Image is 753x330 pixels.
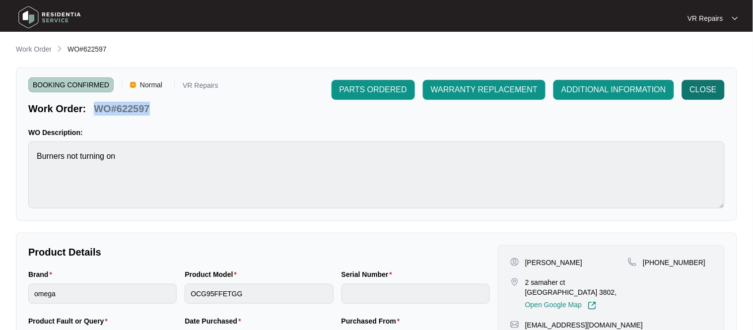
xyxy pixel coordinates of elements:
[136,77,166,92] span: Normal
[423,80,546,100] button: WARRANTY REPLACEMENT
[561,84,666,96] span: ADDITIONAL INFORMATION
[682,80,725,100] button: CLOSE
[732,16,738,21] img: dropdown arrow
[553,80,674,100] button: ADDITIONAL INFORMATION
[28,269,56,279] label: Brand
[342,284,490,304] input: Serial Number
[525,320,643,330] p: [EMAIL_ADDRESS][DOMAIN_NAME]
[332,80,415,100] button: PARTS ORDERED
[340,84,407,96] span: PARTS ORDERED
[94,102,149,116] p: WO#622597
[342,316,404,326] label: Purchased From
[28,284,177,304] input: Brand
[28,128,725,137] p: WO Description:
[687,13,723,23] p: VR Repairs
[185,316,245,326] label: Date Purchased
[510,258,519,266] img: user-pin
[15,2,84,32] img: residentia service logo
[342,269,396,279] label: Serial Number
[130,82,136,88] img: Vercel Logo
[185,284,333,304] input: Product Model
[16,44,52,54] p: Work Order
[525,258,582,267] p: [PERSON_NAME]
[185,269,241,279] label: Product Model
[690,84,717,96] span: CLOSE
[28,102,86,116] p: Work Order:
[588,301,597,310] img: Link-External
[28,245,490,259] p: Product Details
[510,320,519,329] img: map-pin
[28,77,114,92] span: BOOKING CONFIRMED
[643,258,705,267] p: [PHONE_NUMBER]
[525,277,628,297] p: 2 samaher ct [GEOGRAPHIC_DATA] 3802,
[431,84,538,96] span: WARRANTY REPLACEMENT
[628,258,637,266] img: map-pin
[510,277,519,286] img: map-pin
[183,82,218,92] p: VR Repairs
[28,141,725,208] textarea: Burners not turning on
[56,45,64,53] img: chevron-right
[525,301,597,310] a: Open Google Map
[68,45,107,53] span: WO#622597
[28,316,112,326] label: Product Fault or Query
[14,44,54,55] a: Work Order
